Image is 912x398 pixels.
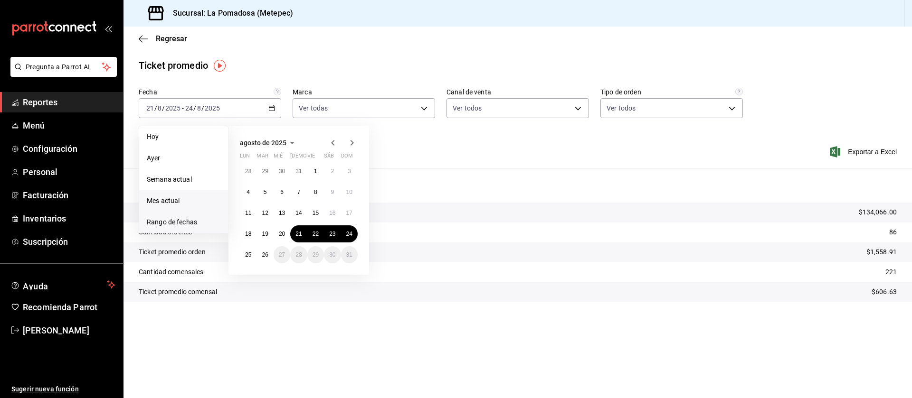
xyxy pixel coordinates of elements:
[346,189,352,195] abbr: 10 de agosto de 2025
[274,225,290,242] button: 20 de agosto de 2025
[262,210,268,216] abbr: 12 de agosto de 2025
[331,189,334,195] abbr: 9 de agosto de 2025
[262,168,268,175] abbr: 29 de julio de 2025
[23,212,115,225] span: Inventarios
[240,139,286,147] span: agosto de 2025
[290,246,307,263] button: 28 de agosto de 2025
[197,104,201,112] input: --
[165,8,293,19] h3: Sucursal: La Pomadosa (Metepec)
[341,153,353,163] abbr: domingo
[185,104,193,112] input: --
[274,153,283,163] abbr: miércoles
[245,231,251,237] abbr: 18 de agosto de 2025
[290,153,346,163] abbr: jueves
[314,189,317,195] abbr: 8 de agosto de 2025
[274,163,290,180] button: 30 de julio de 2025
[279,251,285,258] abbr: 27 de agosto de 2025
[307,153,315,163] abbr: viernes
[453,103,482,113] span: Ver todos
[23,96,115,109] span: Reportes
[147,196,220,206] span: Mes actual
[329,210,335,216] abbr: 16 de agosto de 2025
[307,163,324,180] button: 1 de agosto de 2025
[307,184,324,201] button: 8 de agosto de 2025
[240,163,256,180] button: 28 de julio de 2025
[147,153,220,163] span: Ayer
[331,168,334,175] abbr: 2 de agosto de 2025
[240,137,298,148] button: agosto de 2025
[832,146,897,157] button: Exportar a Excel
[240,225,256,242] button: 18 de agosto de 2025
[307,204,324,222] button: 15 de agosto de 2025
[256,163,273,180] button: 29 de julio de 2025
[182,104,184,112] span: -
[279,168,285,175] abbr: 30 de julio de 2025
[240,246,256,263] button: 25 de agosto de 2025
[307,225,324,242] button: 22 de agosto de 2025
[256,204,273,222] button: 12 de agosto de 2025
[735,88,743,95] svg: Todas las órdenes contabilizan 1 comensal a excepción de órdenes de mesa con comensales obligator...
[147,132,220,142] span: Hoy
[23,189,115,202] span: Facturación
[256,225,273,242] button: 19 de agosto de 2025
[348,168,351,175] abbr: 3 de agosto de 2025
[23,324,115,337] span: [PERSON_NAME]
[147,217,220,227] span: Rango de fechas
[859,207,897,217] p: $134,066.00
[23,119,115,132] span: Menú
[341,204,358,222] button: 17 de agosto de 2025
[885,267,897,277] p: 221
[256,153,268,163] abbr: martes
[139,89,281,95] label: Fecha
[446,89,589,95] label: Canal de venta
[346,210,352,216] abbr: 17 de agosto de 2025
[156,34,187,43] span: Regresar
[139,180,897,191] p: Resumen
[264,189,267,195] abbr: 5 de agosto de 2025
[11,384,115,394] span: Sugerir nueva función
[240,153,250,163] abbr: lunes
[279,231,285,237] abbr: 20 de agosto de 2025
[262,251,268,258] abbr: 26 de agosto de 2025
[7,69,117,79] a: Pregunta a Parrot AI
[240,184,256,201] button: 4 de agosto de 2025
[274,88,281,95] svg: Información delimitada a máximo 62 días.
[157,104,162,112] input: --
[607,103,636,113] span: Ver todos
[314,168,317,175] abbr: 1 de agosto de 2025
[600,89,743,95] label: Tipo de orden
[146,104,154,112] input: --
[313,251,319,258] abbr: 29 de agosto de 2025
[247,189,250,195] abbr: 4 de agosto de 2025
[201,104,204,112] span: /
[290,184,307,201] button: 7 de agosto de 2025
[23,166,115,178] span: Personal
[324,184,341,201] button: 9 de agosto de 2025
[295,210,302,216] abbr: 14 de agosto de 2025
[139,34,187,43] button: Regresar
[139,247,206,257] p: Ticket promedio orden
[274,184,290,201] button: 6 de agosto de 2025
[245,251,251,258] abbr: 25 de agosto de 2025
[279,210,285,216] abbr: 13 de agosto de 2025
[139,267,204,277] p: Cantidad comensales
[214,60,226,72] img: Tooltip marker
[297,189,301,195] abbr: 7 de agosto de 2025
[329,251,335,258] abbr: 30 de agosto de 2025
[307,246,324,263] button: 29 de agosto de 2025
[295,251,302,258] abbr: 28 de agosto de 2025
[256,246,273,263] button: 26 de agosto de 2025
[324,153,334,163] abbr: sábado
[10,57,117,77] button: Pregunta a Parrot AI
[290,163,307,180] button: 31 de julio de 2025
[147,175,220,185] span: Semana actual
[324,204,341,222] button: 16 de agosto de 2025
[290,204,307,222] button: 14 de agosto de 2025
[290,225,307,242] button: 21 de agosto de 2025
[341,163,358,180] button: 3 de agosto de 2025
[313,231,319,237] abbr: 22 de agosto de 2025
[165,104,181,112] input: ----
[341,184,358,201] button: 10 de agosto de 2025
